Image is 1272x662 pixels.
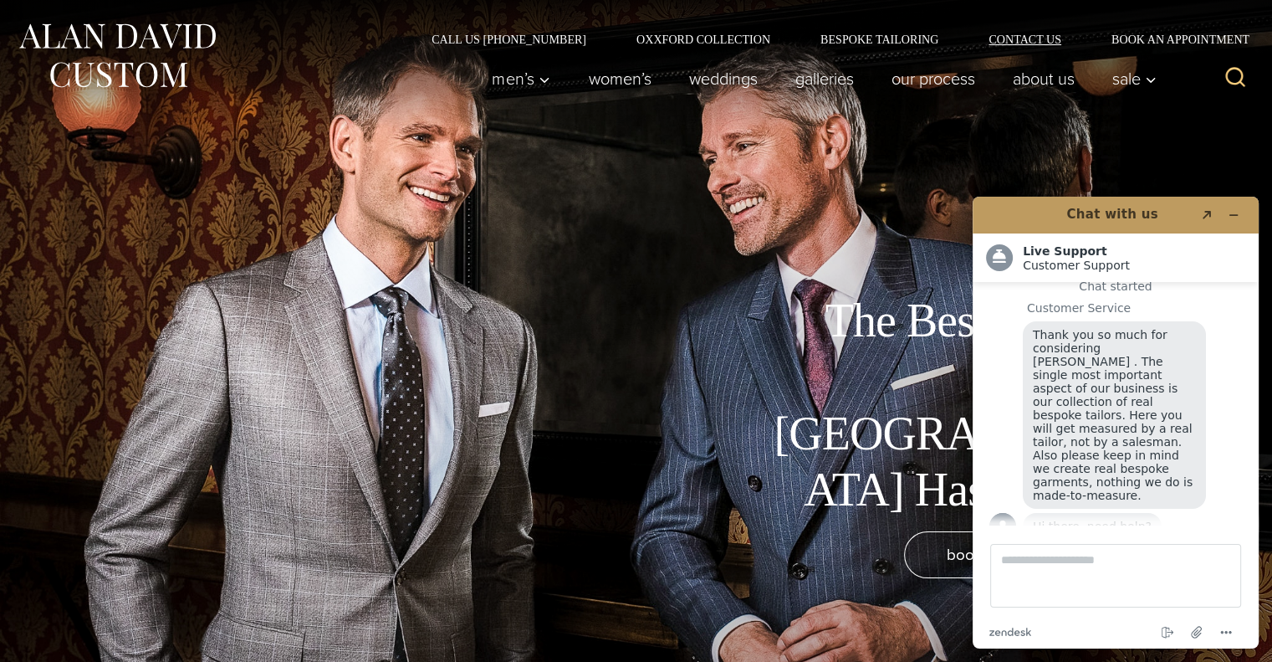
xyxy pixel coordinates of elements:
a: Book an Appointment [1086,33,1255,45]
button: Sale sub menu toggle [1093,62,1166,95]
a: Bespoke Tailoring [795,33,963,45]
button: View Search Form [1215,59,1255,99]
a: book an appointment [904,531,1138,578]
a: Galleries [776,62,872,95]
button: Men’s sub menu toggle [473,62,570,95]
iframe: Find more information here [959,183,1272,662]
a: Contact Us [963,33,1086,45]
a: Women’s [570,62,670,95]
a: Call Us [PHONE_NUMBER] [406,33,611,45]
a: Oxxford Collection [611,33,795,45]
img: Alan David Custom [17,18,217,93]
a: weddings [670,62,776,95]
nav: Secondary Navigation [406,33,1255,45]
nav: Primary Navigation [473,62,1166,95]
span: book an appointment [947,542,1096,567]
a: About Us [994,62,1093,95]
span: Chat [37,12,71,27]
h1: The Best Custom Suits [GEOGRAPHIC_DATA] Has to Offer [762,293,1138,518]
a: Our Process [872,62,994,95]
